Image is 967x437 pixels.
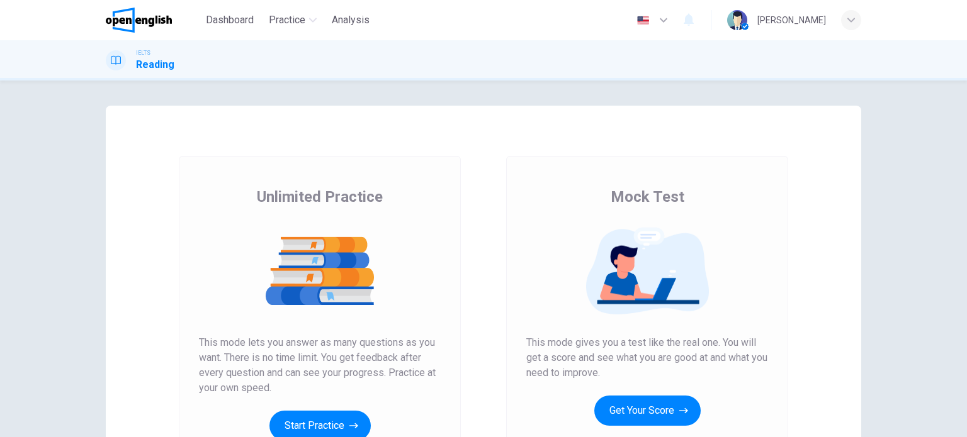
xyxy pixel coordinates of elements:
span: This mode lets you answer as many questions as you want. There is no time limit. You get feedback... [199,335,441,396]
span: Dashboard [206,13,254,28]
span: IELTS [136,48,150,57]
span: Unlimited Practice [257,187,383,207]
a: OpenEnglish logo [106,8,201,33]
button: Get Your Score [594,396,701,426]
img: Profile picture [727,10,747,30]
img: en [635,16,651,25]
img: OpenEnglish logo [106,8,172,33]
button: Practice [264,9,322,31]
span: Practice [269,13,305,28]
button: Analysis [327,9,375,31]
h1: Reading [136,57,174,72]
span: Mock Test [611,187,684,207]
span: Analysis [332,13,370,28]
span: This mode gives you a test like the real one. You will get a score and see what you are good at a... [526,335,768,380]
button: Dashboard [201,9,259,31]
div: [PERSON_NAME] [757,13,826,28]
